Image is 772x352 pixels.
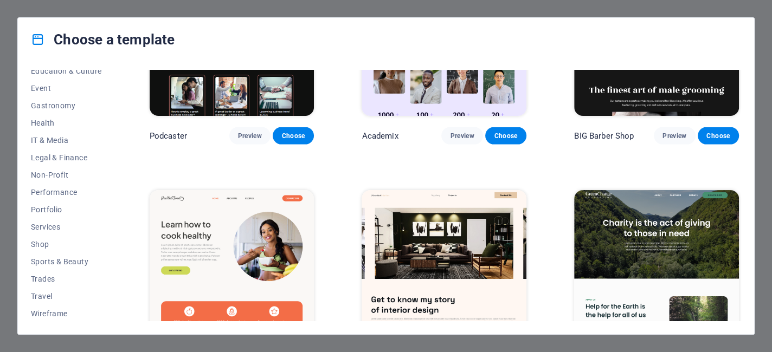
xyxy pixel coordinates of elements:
[31,240,102,249] span: Shop
[31,270,102,288] button: Trades
[31,309,102,318] span: Wireframe
[574,131,634,141] p: BIG Barber Shop
[31,253,102,270] button: Sports & Beauty
[654,127,695,145] button: Preview
[31,119,102,127] span: Health
[31,136,102,145] span: IT & Media
[31,97,102,114] button: Gastronomy
[31,171,102,179] span: Non-Profit
[574,190,739,342] img: Green Change
[31,188,102,197] span: Performance
[706,132,730,140] span: Choose
[229,127,271,145] button: Preview
[31,292,102,301] span: Travel
[31,149,102,166] button: Legal & Finance
[238,132,262,140] span: Preview
[31,223,102,231] span: Services
[485,127,526,145] button: Choose
[150,131,187,141] p: Podcaster
[150,190,314,342] img: Health & Food
[31,101,102,110] span: Gastronomy
[273,127,314,145] button: Choose
[362,131,398,141] p: Academix
[31,132,102,149] button: IT & Media
[31,31,175,48] h4: Choose a template
[31,218,102,236] button: Services
[698,127,739,145] button: Choose
[31,114,102,132] button: Health
[441,127,483,145] button: Preview
[31,257,102,266] span: Sports & Beauty
[281,132,305,140] span: Choose
[31,288,102,305] button: Travel
[31,205,102,214] span: Portfolio
[31,275,102,283] span: Trades
[31,67,102,75] span: Education & Culture
[31,166,102,184] button: Non-Profit
[494,132,518,140] span: Choose
[31,201,102,218] button: Portfolio
[362,190,526,342] img: UrbanNest Interiors
[31,236,102,253] button: Shop
[31,184,102,201] button: Performance
[31,305,102,322] button: Wireframe
[31,62,102,80] button: Education & Culture
[662,132,686,140] span: Preview
[31,80,102,97] button: Event
[450,132,474,140] span: Preview
[31,84,102,93] span: Event
[31,153,102,162] span: Legal & Finance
